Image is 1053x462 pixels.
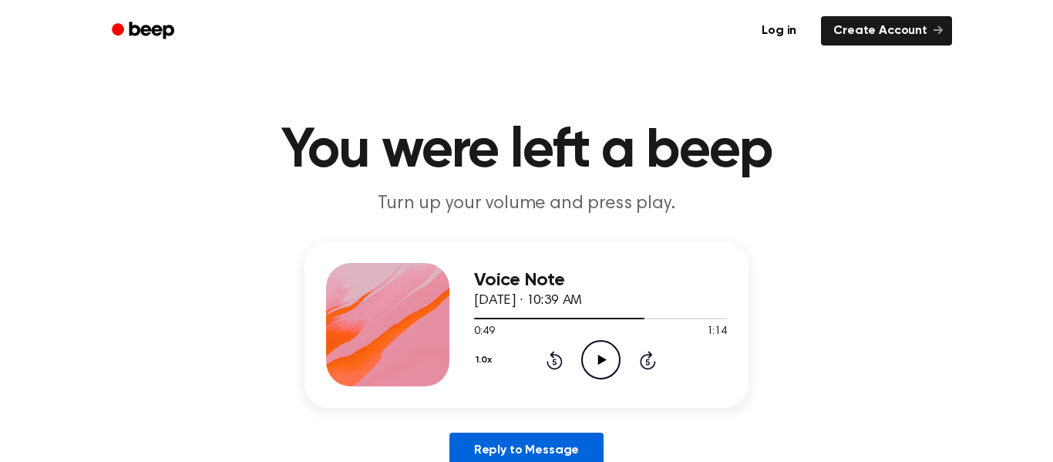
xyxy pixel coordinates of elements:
[474,294,582,308] span: [DATE] · 10:39 AM
[101,16,188,46] a: Beep
[230,191,823,217] p: Turn up your volume and press play.
[746,13,812,49] a: Log in
[707,324,727,340] span: 1:14
[132,123,921,179] h1: You were left a beep
[474,270,727,291] h3: Voice Note
[474,324,494,340] span: 0:49
[474,347,497,373] button: 1.0x
[821,16,952,46] a: Create Account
